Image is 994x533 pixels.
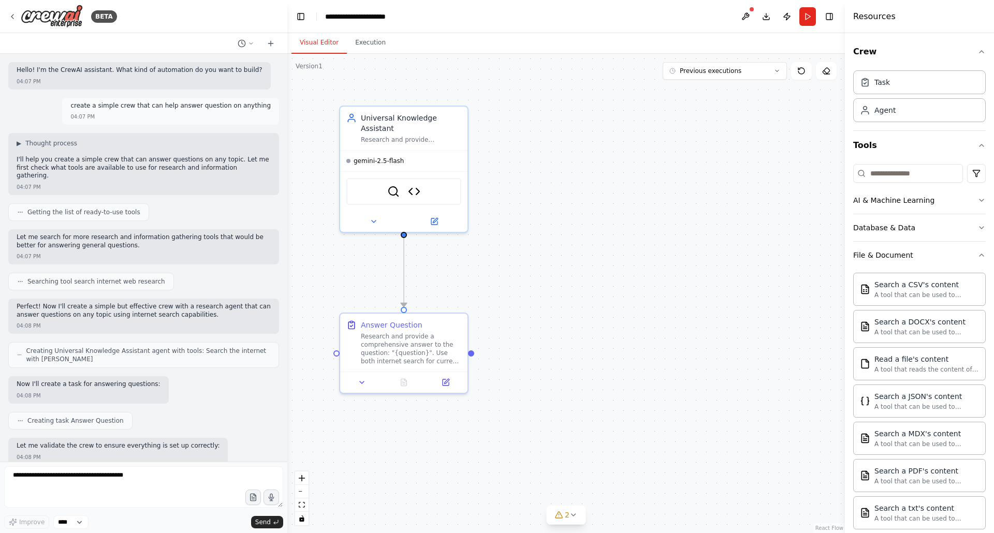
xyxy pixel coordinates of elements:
[17,183,41,191] div: 04:07 PM
[255,518,271,526] span: Send
[874,428,979,439] div: Search a MDX's content
[339,313,469,394] div: Answer QuestionResearch and provide a comprehensive answer to the question: "{question}". Use bot...
[17,392,41,399] div: 04:08 PM
[27,417,124,425] span: Creating task Answer Question
[874,514,979,523] div: A tool that can be used to semantic search a query from a txt's content.
[17,139,21,147] span: ▶
[860,470,870,481] img: PDFSearchTool
[27,277,165,286] span: Searching tool search internet web research
[405,215,463,228] button: Open in side panel
[26,347,270,363] span: Creating Universal Knowledge Assistant agent with tools: Search the internet with [PERSON_NAME]
[17,78,41,85] div: 04:07 PM
[853,131,986,160] button: Tools
[874,403,979,411] div: A tool that can be used to semantic search a query from a JSON's content.
[874,279,979,290] div: Search a CSV's content
[295,485,309,498] button: zoom out
[387,185,400,198] img: SerpApiGoogleSearchTool
[17,253,41,260] div: 04:07 PM
[347,32,394,54] button: Execution
[860,359,870,369] img: FileReadTool
[853,250,913,260] div: File & Document
[251,516,283,528] button: Send
[853,242,986,269] button: File & Document
[546,506,586,525] button: 2
[91,10,117,23] div: BETA
[874,365,979,374] div: A tool that reads the content of a file. To use this tool, provide a 'file_path' parameter with t...
[21,5,83,28] img: Logo
[680,67,741,75] span: Previous executions
[27,208,140,216] span: Getting the list of ready-to-use tools
[17,380,160,389] p: Now I'll create a task for answering questions:
[822,9,837,24] button: Hide right sidebar
[874,503,979,513] div: Search a txt's content
[874,354,979,364] div: Read a file's content
[428,376,463,389] button: Open in side panel
[874,291,979,299] div: A tool that can be used to semantic search a query from a CSV's content.
[874,105,896,115] div: Agent
[17,442,220,450] p: Let me validate the crew to ensure everything is set up correctly:
[399,238,409,307] g: Edge from 4404e62f-77d4-4ab9-975f-1e1851d73f11 to 42f8b2a2-328b-49da-b5f0-a0b1dcf6eb9f
[291,32,347,54] button: Visual Editor
[382,376,426,389] button: No output available
[361,113,461,134] div: Universal Knowledge Assistant
[361,332,461,365] div: Research and provide a comprehensive answer to the question: "{question}". Use both internet sear...
[874,77,890,87] div: Task
[17,322,41,330] div: 04:08 PM
[853,223,915,233] div: Database & Data
[565,510,569,520] span: 2
[874,477,979,485] div: A tool that can be used to semantic search a query from a PDF's content.
[295,471,309,485] button: zoom in
[264,490,279,505] button: Click to speak your automation idea
[295,498,309,512] button: fit view
[4,515,49,529] button: Improve
[295,471,309,525] div: React Flow controls
[361,320,422,330] div: Answer Question
[860,321,870,332] img: DOCXSearchTool
[874,391,979,402] div: Search a JSON's content
[17,233,271,249] p: Let me search for more research and information gathering tools that would be better for answerin...
[25,139,77,147] span: Thought process
[233,37,258,50] button: Switch to previous chat
[874,440,979,448] div: A tool that can be used to semantic search a query from a MDX's content.
[295,512,309,525] button: toggle interactivity
[853,37,986,66] button: Crew
[294,9,308,24] button: Hide left sidebar
[296,62,323,70] div: Version 1
[853,214,986,241] button: Database & Data
[853,187,986,214] button: AI & Machine Learning
[874,317,979,327] div: Search a DOCX's content
[339,106,469,233] div: Universal Knowledge AssistantResearch and provide comprehensive, accurate answers to any question...
[17,139,77,147] button: ▶Thought process
[860,396,870,406] img: JSONSearchTool
[70,113,95,121] div: 04:07 PM
[853,195,934,205] div: AI & Machine Learning
[408,185,420,198] img: Vertex AI RAG Tool
[874,466,979,476] div: Search a PDF's content
[860,284,870,294] img: CSVSearchTool
[860,433,870,443] img: MDXSearchTool
[17,156,271,180] p: I'll help you create a simple crew that can answer questions on any topic. Let me first check wha...
[325,11,386,22] nav: breadcrumb
[815,525,843,531] a: React Flow attribution
[70,102,271,110] p: create a simple crew that can help answer question on anything
[853,10,896,23] h4: Resources
[853,66,986,130] div: Crew
[245,490,261,505] button: Upload files
[17,453,41,461] div: 04:08 PM
[361,136,461,144] div: Research and provide comprehensive, accurate answers to any question on {topic} by combining inte...
[354,157,404,165] span: gemini-2.5-flash
[874,328,979,336] div: A tool that can be used to semantic search a query from a DOCX's content.
[663,62,787,80] button: Previous executions
[17,303,271,319] p: Perfect! Now I'll create a simple but effective crew with a research agent that can answer questi...
[17,66,262,75] p: Hello! I'm the CrewAI assistant. What kind of automation do you want to build?
[860,508,870,518] img: TXTSearchTool
[262,37,279,50] button: Start a new chat
[19,518,45,526] span: Improve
